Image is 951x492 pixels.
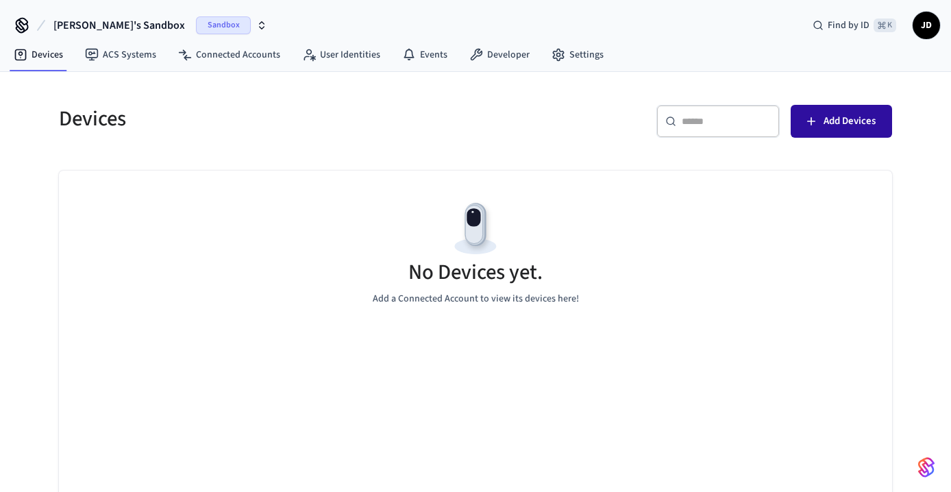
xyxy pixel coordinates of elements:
a: Developer [458,42,541,67]
a: Settings [541,42,615,67]
a: Events [391,42,458,67]
a: User Identities [291,42,391,67]
img: SeamLogoGradient.69752ec5.svg [918,456,935,478]
span: Sandbox [196,16,251,34]
img: Devices Empty State [445,198,506,260]
p: Add a Connected Account to view its devices here! [373,292,579,306]
span: ⌘ K [874,19,896,32]
a: Devices [3,42,74,67]
a: ACS Systems [74,42,167,67]
span: Add Devices [824,112,876,130]
div: Find by ID⌘ K [802,13,907,38]
h5: No Devices yet. [408,258,543,286]
button: JD [913,12,940,39]
span: JD [914,13,939,38]
h5: Devices [59,105,467,133]
span: [PERSON_NAME]'s Sandbox [53,17,185,34]
button: Add Devices [791,105,892,138]
a: Connected Accounts [167,42,291,67]
span: Find by ID [828,19,869,32]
